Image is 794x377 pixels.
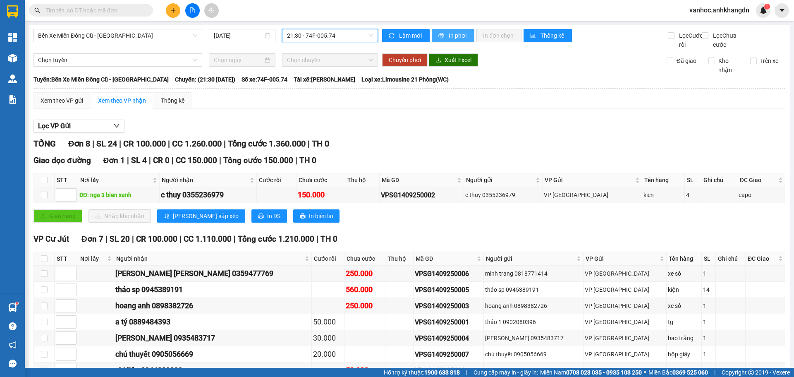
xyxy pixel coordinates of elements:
span: copyright [748,370,754,375]
th: STT [55,173,78,187]
span: Đã giao [673,56,700,65]
span: Người nhận [116,254,303,263]
div: 1 [703,334,714,343]
span: VP Cư Jút [33,234,69,244]
span: sync [389,33,396,39]
div: VP Cư Jút [97,7,155,27]
span: Làm mới [399,31,423,40]
input: 14/09/2025 [214,31,263,40]
div: VP [GEOGRAPHIC_DATA] [585,350,665,359]
button: printerIn phơi [432,29,474,42]
span: Chưa cước : [96,53,114,73]
th: Tên hàng [667,252,702,266]
button: downloadNhập kho nhận [88,209,151,223]
span: | [105,234,108,244]
span: Miền Bắc [648,368,708,377]
button: aim [204,3,219,18]
button: caret-down [775,3,789,18]
div: chị liên [7,27,91,37]
div: Xem theo VP gửi [41,96,83,105]
span: Xuất Excel [445,55,471,65]
div: DĐ: nga 3 bien xanh [79,190,158,199]
span: message [9,360,17,367]
th: Thu hộ [345,173,380,187]
span: Tổng cước 150.000 [223,156,293,165]
img: solution-icon [8,95,17,104]
div: Xem theo VP nhận [98,96,146,105]
td: VP Sài Gòn [584,266,666,282]
div: chị liên 0944009092 [115,365,310,376]
span: [PERSON_NAME] sắp xếp [173,211,239,221]
span: In phơi [449,31,468,40]
div: 50.000 [96,53,155,74]
span: | [295,156,297,165]
sup: 1 [16,302,18,305]
span: ĐC Giao [739,175,777,185]
div: VP [GEOGRAPHIC_DATA] [585,366,665,375]
div: kiện [668,285,701,294]
span: sort-ascending [164,213,170,220]
div: 0944009092 [7,37,91,48]
span: Nơi lấy [80,254,105,263]
div: c thuy 0355236979 [465,190,540,199]
span: down [113,122,120,129]
div: 250.000 [346,268,383,279]
span: TH 0 [299,156,316,165]
div: 250.000 [346,300,383,312]
button: Lọc VP Gửi [33,120,124,133]
span: Số xe: 74F-005.74 [242,75,287,84]
span: 1 [765,4,768,10]
td: VP Sài Gòn [584,282,666,298]
div: VPSG1409250004 [415,333,482,343]
div: VP [GEOGRAPHIC_DATA] [544,190,641,199]
span: Loại xe: Limousine 21 Phòng(WC) [361,75,449,84]
span: bar-chart [530,33,537,39]
span: | [316,234,318,244]
div: c thuy 0355236979 [161,189,255,201]
div: VPSG1409250006 [415,269,482,279]
span: 21:30 - 74F-005.74 [287,29,373,42]
span: SL 4 [131,156,147,165]
div: minh trang 0818771414 [485,269,582,278]
div: chú thuyết 0905056669 [485,350,582,359]
b: Tuyến: Bến Xe Miền Đông Cũ - [GEOGRAPHIC_DATA] [33,76,169,83]
div: VP [GEOGRAPHIC_DATA] [585,301,665,310]
div: bao trắng [668,334,701,343]
span: Tổng cước 1.360.000 [228,139,306,149]
div: VPSG1409250008 [415,365,482,376]
div: thảo sp 0945389191 [485,285,582,294]
span: Lọc Cước rồi [676,31,704,49]
span: Hỗ trợ kỹ thuật: [384,368,460,377]
div: 14 [703,285,714,294]
span: CC 150.000 [176,156,217,165]
th: Chưa cước [297,173,345,187]
span: | [219,156,221,165]
div: [PERSON_NAME] 0935483717 [115,332,310,344]
span: Bến Xe Miền Đông Cũ - Đắk Nông [38,29,197,42]
strong: 1900 633 818 [424,369,460,376]
button: syncLàm mới [382,29,430,42]
span: Chuyến: (21:30 [DATE]) [175,75,235,84]
td: VPSG1409250004 [414,330,483,346]
button: printerIn biên lai [293,209,340,223]
div: hoang anh 0898382726 [485,301,582,310]
td: VPSG1409250007 [414,346,483,363]
div: VPSG1409250007 [415,349,482,360]
span: | [224,139,226,149]
img: icon-new-feature [760,7,767,14]
div: 50.000 [346,365,383,376]
div: VPSG1409250002 [381,190,462,200]
img: warehouse-icon [8,303,17,312]
th: STT [55,252,78,266]
div: hộp giấy [668,350,701,359]
span: Lọc VP Gửi [38,121,71,131]
strong: 0369 525 060 [672,369,708,376]
span: Cung cấp máy in - giấy in: [474,368,538,377]
div: VPSG1409250005 [415,285,482,295]
span: vanhoc.anhkhangdn [683,5,756,15]
span: | [132,234,134,244]
span: CR 100.000 [136,234,177,244]
span: Mã GD [382,175,455,185]
span: VP Gửi [586,254,658,263]
div: 20.000 [313,348,343,360]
